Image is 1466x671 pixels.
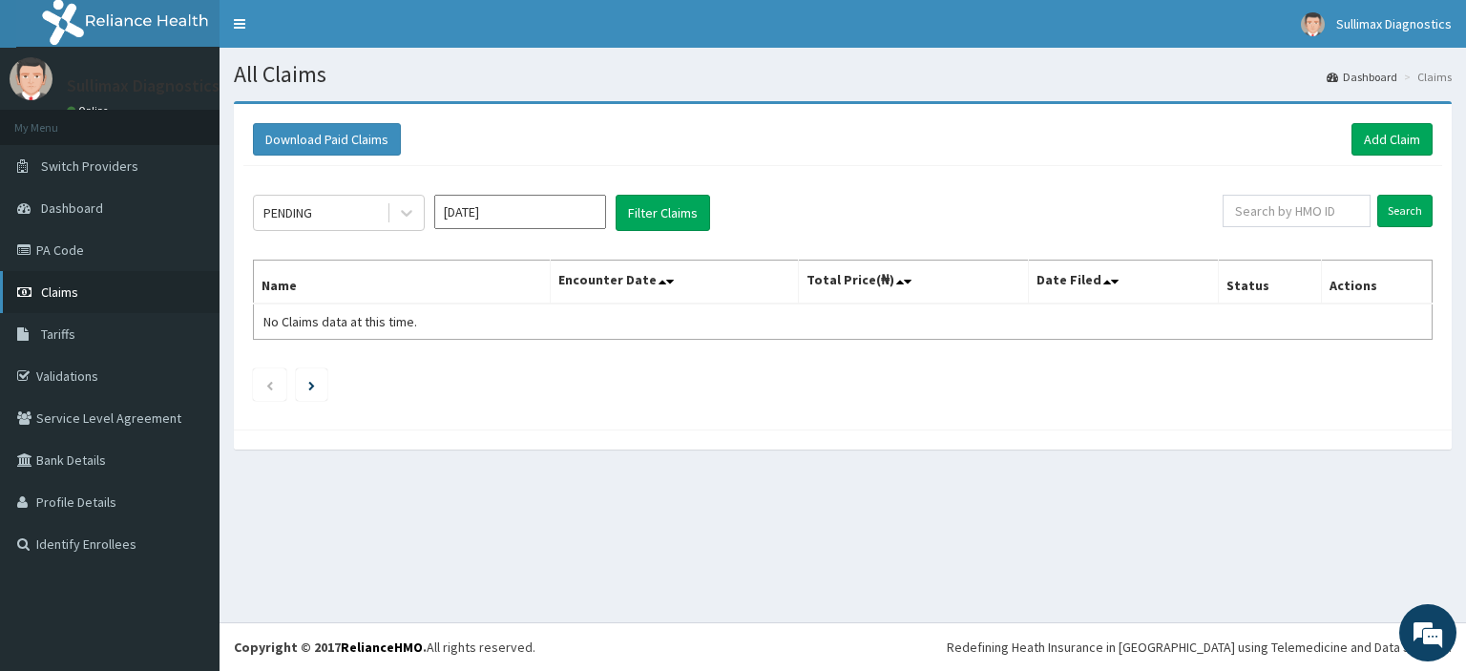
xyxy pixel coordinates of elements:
a: Online [67,104,113,117]
span: We're online! [111,209,263,402]
span: Switch Providers [41,157,138,175]
footer: All rights reserved. [220,622,1466,671]
a: Previous page [265,376,274,393]
h1: All Claims [234,62,1452,87]
th: Date Filed [1029,261,1219,304]
img: User Image [1301,12,1325,36]
span: No Claims data at this time. [263,313,417,330]
input: Search by HMO ID [1223,195,1371,227]
img: d_794563401_company_1708531726252_794563401 [35,95,77,143]
textarea: Type your message and hit 'Enter' [10,459,364,526]
span: Sullimax Diagnostics [1336,15,1452,32]
p: Sullimax Diagnostics [67,77,220,94]
input: Search [1377,195,1433,227]
div: Chat with us now [99,107,321,132]
a: Add Claim [1351,123,1433,156]
th: Status [1219,261,1321,304]
th: Name [254,261,551,304]
th: Actions [1321,261,1432,304]
th: Total Price(₦) [799,261,1029,304]
span: Claims [41,283,78,301]
a: RelianceHMO [341,639,423,656]
input: Select Month and Year [434,195,606,229]
span: Dashboard [41,199,103,217]
button: Download Paid Claims [253,123,401,156]
a: Next page [308,376,315,393]
div: Minimize live chat window [313,10,359,55]
th: Encounter Date [551,261,799,304]
span: Tariffs [41,325,75,343]
div: PENDING [263,203,312,222]
a: Dashboard [1327,69,1397,85]
div: Redefining Heath Insurance in [GEOGRAPHIC_DATA] using Telemedicine and Data Science! [947,638,1452,657]
li: Claims [1399,69,1452,85]
button: Filter Claims [616,195,710,231]
img: User Image [10,57,52,100]
strong: Copyright © 2017 . [234,639,427,656]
